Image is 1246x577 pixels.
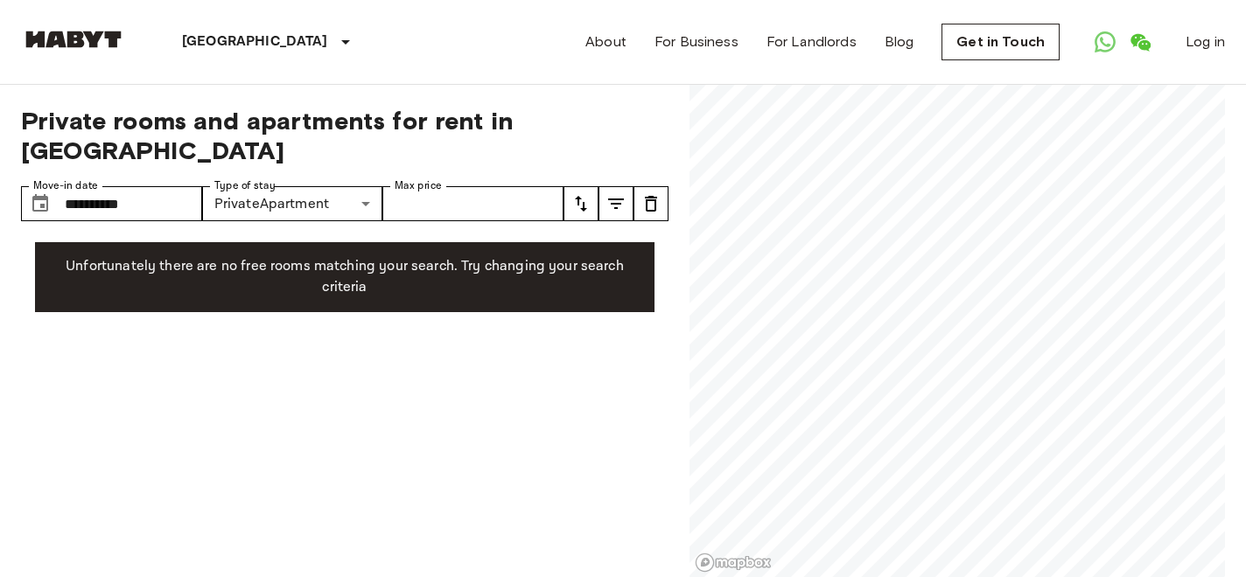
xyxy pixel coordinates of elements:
[49,256,640,298] p: Unfortunately there are no free rooms matching your search. Try changing your search criteria
[633,186,668,221] button: tune
[1088,24,1123,59] a: Open WhatsApp
[21,106,668,165] span: Private rooms and apartments for rent in [GEOGRAPHIC_DATA]
[766,31,857,52] a: For Landlords
[654,31,738,52] a: For Business
[585,31,626,52] a: About
[214,178,276,193] label: Type of stay
[21,31,126,48] img: Habyt
[202,186,383,221] div: PrivateApartment
[1123,24,1158,59] a: Open WeChat
[598,186,633,221] button: tune
[395,178,442,193] label: Max price
[182,31,328,52] p: [GEOGRAPHIC_DATA]
[885,31,914,52] a: Blog
[1186,31,1225,52] a: Log in
[941,24,1060,60] a: Get in Touch
[563,186,598,221] button: tune
[695,553,772,573] a: Mapbox logo
[23,186,58,221] button: Choose date, selected date is 21 Sep 2025
[33,178,98,193] label: Move-in date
